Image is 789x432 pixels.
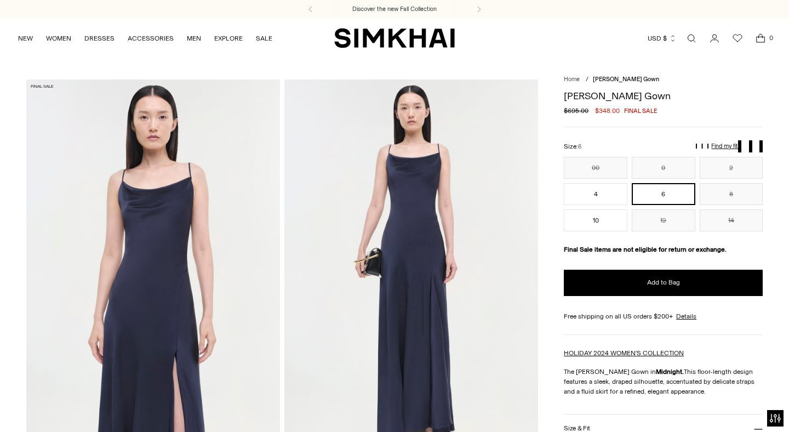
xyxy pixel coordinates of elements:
span: [PERSON_NAME] Gown [593,76,659,83]
a: SALE [256,26,272,50]
a: EXPLORE [214,26,243,50]
a: Details [676,311,696,321]
a: Discover the new Fall Collection [352,5,437,14]
button: 12 [632,209,695,231]
a: DRESSES [84,26,115,50]
a: Go to the account page [704,27,725,49]
label: Size: [564,141,581,152]
a: Open search modal [681,27,702,49]
button: USD $ [648,26,677,50]
a: Open cart modal [750,27,771,49]
button: Add to Bag [564,270,763,296]
button: 00 [564,157,627,179]
button: 6 [632,183,695,205]
a: WOMEN [46,26,71,50]
a: Wishlist [727,27,748,49]
nav: breadcrumbs [564,75,763,84]
s: $695.00 [564,106,588,116]
button: 14 [700,209,763,231]
button: 10 [564,209,627,231]
a: NEW [18,26,33,50]
h1: [PERSON_NAME] Gown [564,91,763,101]
div: Free shipping on all US orders $200+ [564,311,763,321]
a: ACCESSORIES [128,26,174,50]
h3: Size & Fit [564,425,590,432]
button: 2 [700,157,763,179]
span: 0 [766,33,776,43]
span: 6 [578,143,581,150]
button: 0 [632,157,695,179]
p: The [PERSON_NAME] Gown in This floor-length design features a sleek, draped silhouette, accentuat... [564,367,763,396]
a: SIMKHAI [334,27,455,49]
button: 8 [700,183,763,205]
span: $348.00 [595,106,620,116]
div: / [586,75,588,84]
a: HOLIDAY 2024 WOMEN'S COLLECTION [564,349,684,357]
a: MEN [187,26,201,50]
span: Add to Bag [647,278,680,287]
strong: Midnight. [656,368,684,376]
button: 4 [564,183,627,205]
strong: Final Sale items are not eligible for return or exchange. [564,246,727,253]
a: Home [564,76,580,83]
